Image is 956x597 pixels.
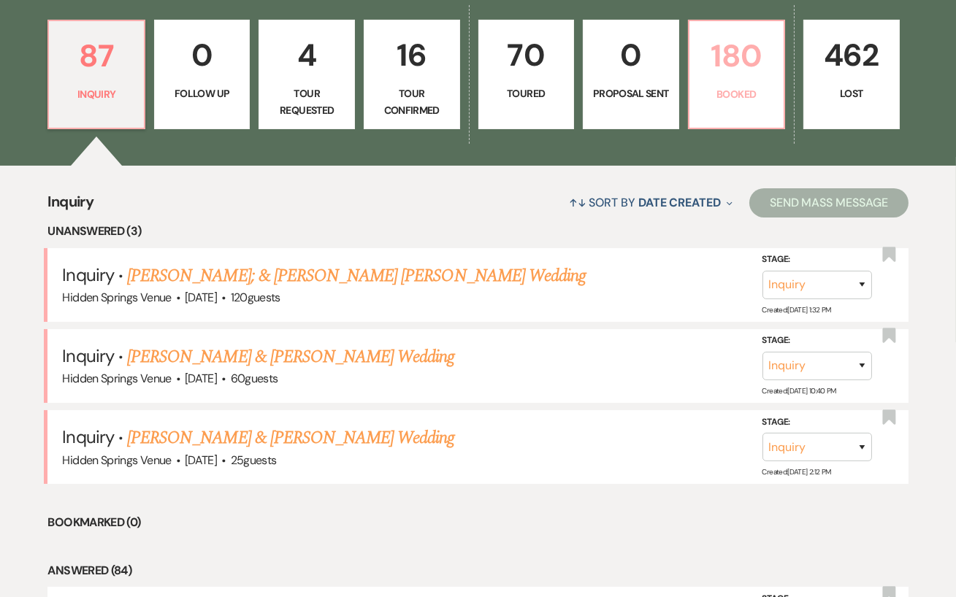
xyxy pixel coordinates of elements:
[813,85,890,101] p: Lost
[373,85,451,118] p: Tour Confirmed
[62,344,113,367] span: Inquiry
[762,467,831,477] span: Created: [DATE] 2:12 PM
[185,290,217,305] span: [DATE]
[583,20,679,129] a: 0Proposal Sent
[803,20,900,129] a: 462Lost
[592,31,670,80] p: 0
[58,31,135,80] p: 87
[62,425,113,448] span: Inquiry
[762,305,831,315] span: Created: [DATE] 1:32 PM
[749,188,909,217] button: Send Mass Message
[688,20,786,129] a: 180Booked
[58,86,135,102] p: Inquiry
[154,20,251,129] a: 0Follow Up
[762,333,872,349] label: Stage:
[259,20,355,129] a: 4Tour Requested
[698,86,776,102] p: Booked
[569,195,586,210] span: ↑↓
[127,263,586,289] a: [PERSON_NAME]; & [PERSON_NAME] [PERSON_NAME] Wedding
[127,425,454,451] a: [PERSON_NAME] & [PERSON_NAME] Wedding
[762,252,872,268] label: Stage:
[164,85,241,101] p: Follow Up
[231,371,278,386] span: 60 guests
[47,561,908,580] li: Answered (84)
[62,290,171,305] span: Hidden Springs Venue
[592,85,670,101] p: Proposal Sent
[185,452,217,468] span: [DATE]
[231,290,280,305] span: 120 guests
[268,31,345,80] p: 4
[762,414,872,430] label: Stage:
[563,183,738,222] button: Sort By Date Created
[62,263,113,286] span: Inquiry
[47,513,908,532] li: Bookmarked (0)
[47,20,145,129] a: 87Inquiry
[478,20,575,129] a: 70Toured
[698,31,776,80] p: 180
[47,190,93,222] span: Inquiry
[127,344,454,370] a: [PERSON_NAME] & [PERSON_NAME] Wedding
[62,371,171,386] span: Hidden Springs Venue
[47,222,908,241] li: Unanswered (3)
[62,452,171,468] span: Hidden Springs Venue
[185,371,217,386] span: [DATE]
[231,452,277,468] span: 25 guests
[364,20,460,129] a: 16Tour Confirmed
[373,31,451,80] p: 16
[268,85,345,118] p: Tour Requested
[638,195,721,210] span: Date Created
[488,31,565,80] p: 70
[488,85,565,101] p: Toured
[164,31,241,80] p: 0
[762,386,836,396] span: Created: [DATE] 10:40 PM
[813,31,890,80] p: 462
